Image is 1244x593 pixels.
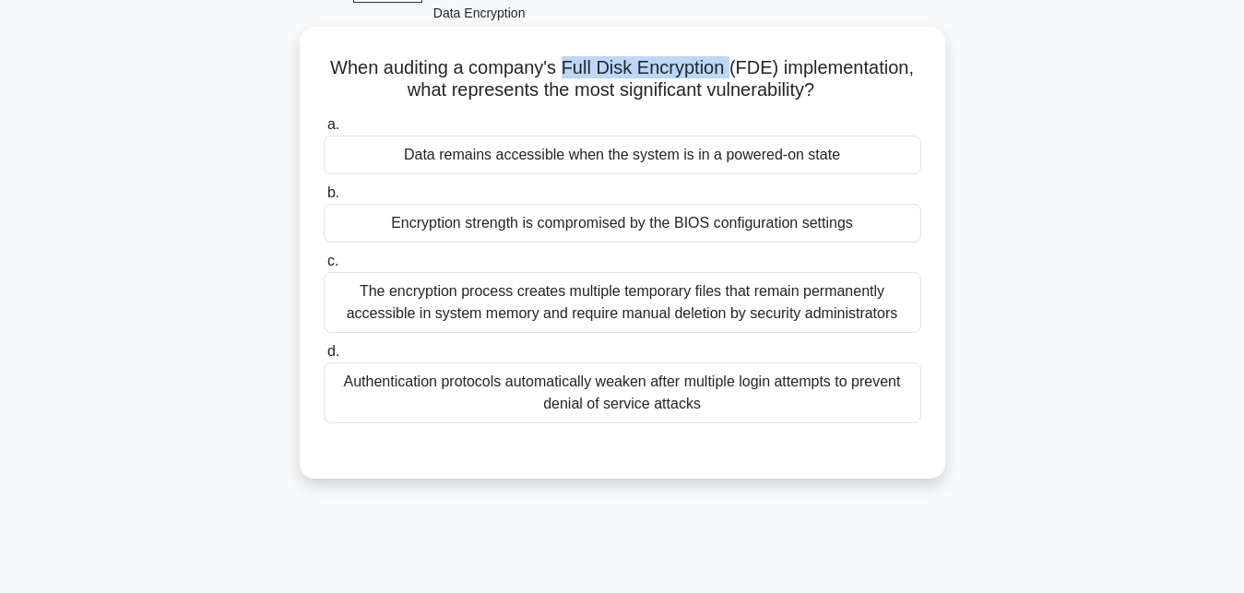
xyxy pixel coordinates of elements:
span: b. [327,184,339,200]
h5: When auditing a company's Full Disk Encryption (FDE) implementation, what represents the most sig... [322,56,923,102]
span: d. [327,343,339,359]
div: Data remains accessible when the system is in a powered-on state [324,136,921,174]
span: c. [327,253,338,268]
div: Encryption strength is compromised by the BIOS configuration settings [324,204,921,243]
div: The encryption process creates multiple temporary files that remain permanently accessible in sys... [324,272,921,333]
div: Authentication protocols automatically weaken after multiple login attempts to prevent denial of ... [324,362,921,423]
span: a. [327,116,339,132]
